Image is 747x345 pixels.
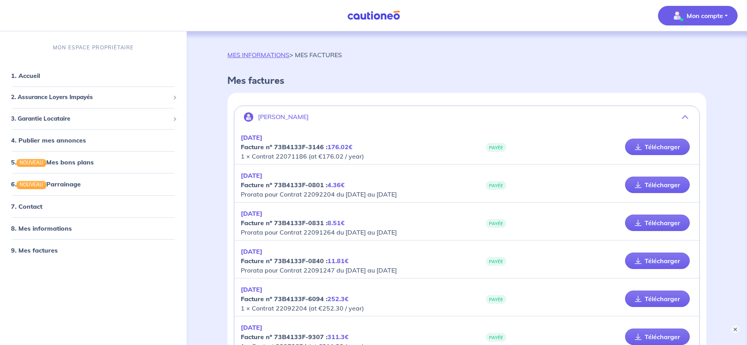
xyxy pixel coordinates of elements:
div: 6.NOUVEAUParrainage [3,176,184,192]
img: Cautioneo [344,11,403,20]
span: 2. Assurance Loyers Impayés [11,93,170,102]
a: 1. Accueil [11,72,40,79]
button: [PERSON_NAME] [234,108,699,126]
strong: Facture nº 73B4133F-6094 : [241,295,349,303]
p: > MES FACTURES [227,50,342,60]
strong: Facture nº 73B4133F-0801 : [241,181,345,189]
em: [DATE] [241,210,262,217]
em: 176.02€ [327,143,353,151]
span: 3. Garantie Locataire [11,114,170,123]
button: × [731,325,739,333]
em: [DATE] [241,247,262,255]
div: 1. Accueil [3,68,184,83]
p: Prorata pour Contrat 22092204 du [DATE] au [DATE] [241,171,467,199]
p: Prorata pour Contrat 22091247 du [DATE] au [DATE] [241,247,467,275]
div: 9. Mes factures [3,242,184,258]
strong: Facture nº 73B4133F-0831 : [241,219,345,227]
div: 3. Garantie Locataire [3,111,184,126]
em: [DATE] [241,172,262,179]
span: PAYÉE [486,295,506,304]
strong: Facture nº 73B4133F-3146 : [241,143,353,151]
div: 5.NOUVEAUMes bons plans [3,154,184,170]
a: 4. Publier mes annonces [11,136,86,144]
a: Télécharger [625,215,690,231]
a: 6.NOUVEAUParrainage [11,180,81,188]
div: 2. Assurance Loyers Impayés [3,90,184,105]
span: PAYÉE [486,143,506,152]
p: 1 × Contrat 22092204 (at €252.30 / year) [241,285,467,313]
div: 8. Mes informations [3,220,184,236]
p: Mon compte [687,11,723,20]
a: 8. Mes informations [11,224,72,232]
p: 1 × Contrat 22071186 (at €176.02 / year) [241,133,467,161]
a: Télécharger [625,253,690,269]
a: Télécharger [625,139,690,155]
span: PAYÉE [486,219,506,228]
img: illu_account.svg [244,112,253,122]
strong: Facture nº 73B4133F-0840 : [241,257,349,265]
h4: Mes factures [227,75,706,87]
p: Prorata pour Contrat 22091264 du [DATE] au [DATE] [241,209,467,237]
em: 11.81€ [327,257,349,265]
span: PAYÉE [486,257,506,266]
a: MES INFORMATIONS [227,51,289,59]
a: 7. Contact [11,202,42,210]
a: Télécharger [625,291,690,307]
em: 4.36€ [327,181,345,189]
a: 5.NOUVEAUMes bons plans [11,158,94,166]
div: 7. Contact [3,199,184,214]
button: illu_account_valid_menu.svgMon compte [658,6,738,25]
a: 9. Mes factures [11,246,58,254]
span: PAYÉE [486,181,506,190]
em: 252.3€ [327,295,349,303]
p: MON ESPACE PROPRIÉTAIRE [53,44,134,51]
em: 8.51€ [327,219,345,227]
a: Télécharger [625,177,690,193]
p: [PERSON_NAME] [258,113,309,121]
div: 4. Publier mes annonces [3,132,184,148]
em: [DATE] [241,134,262,141]
em: [DATE] [241,285,262,293]
img: illu_account_valid_menu.svg [671,9,683,22]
